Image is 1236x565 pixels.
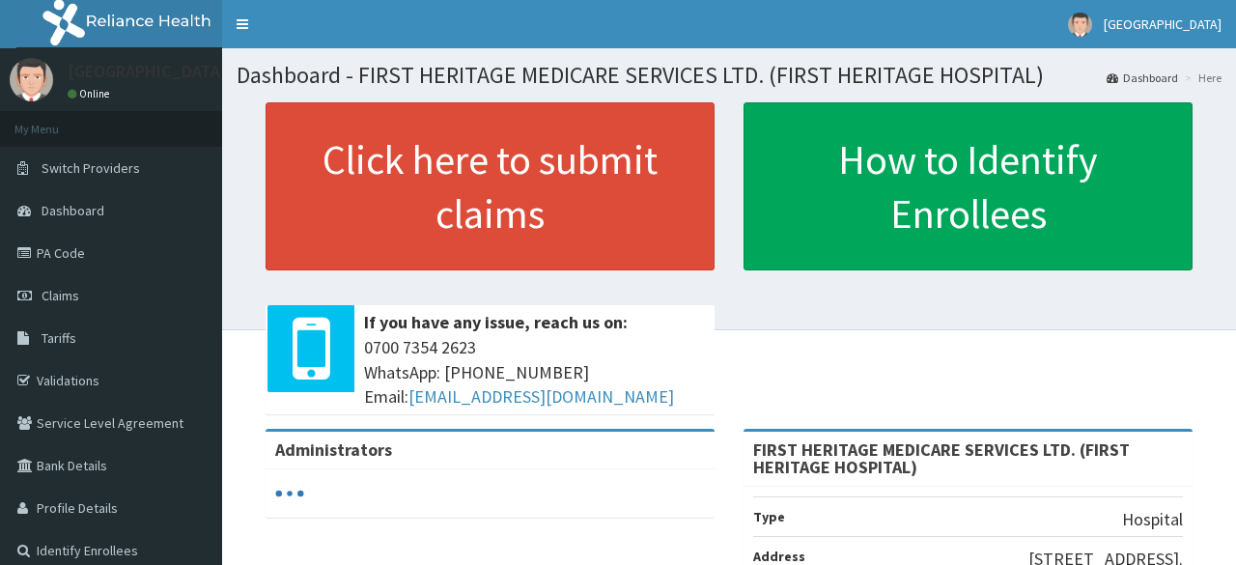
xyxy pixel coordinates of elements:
img: User Image [10,58,53,101]
b: Type [753,508,785,525]
strong: FIRST HERITAGE MEDICARE SERVICES LTD. (FIRST HERITAGE HOSPITAL) [753,438,1130,478]
a: Click here to submit claims [266,102,715,270]
span: Claims [42,287,79,304]
span: Dashboard [42,202,104,219]
span: [GEOGRAPHIC_DATA] [1104,15,1222,33]
span: Tariffs [42,329,76,347]
b: If you have any issue, reach us on: [364,311,628,333]
p: [GEOGRAPHIC_DATA] [68,63,227,80]
a: Online [68,87,114,100]
h1: Dashboard - FIRST HERITAGE MEDICARE SERVICES LTD. (FIRST HERITAGE HOSPITAL) [237,63,1222,88]
img: User Image [1068,13,1092,37]
a: How to Identify Enrollees [744,102,1193,270]
p: Hospital [1122,507,1183,532]
span: Switch Providers [42,159,140,177]
li: Here [1180,70,1222,86]
a: [EMAIL_ADDRESS][DOMAIN_NAME] [408,385,674,408]
svg: audio-loading [275,479,304,508]
a: Dashboard [1107,70,1178,86]
span: 0700 7354 2623 WhatsApp: [PHONE_NUMBER] Email: [364,335,705,410]
b: Address [753,548,805,565]
b: Administrators [275,438,392,461]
